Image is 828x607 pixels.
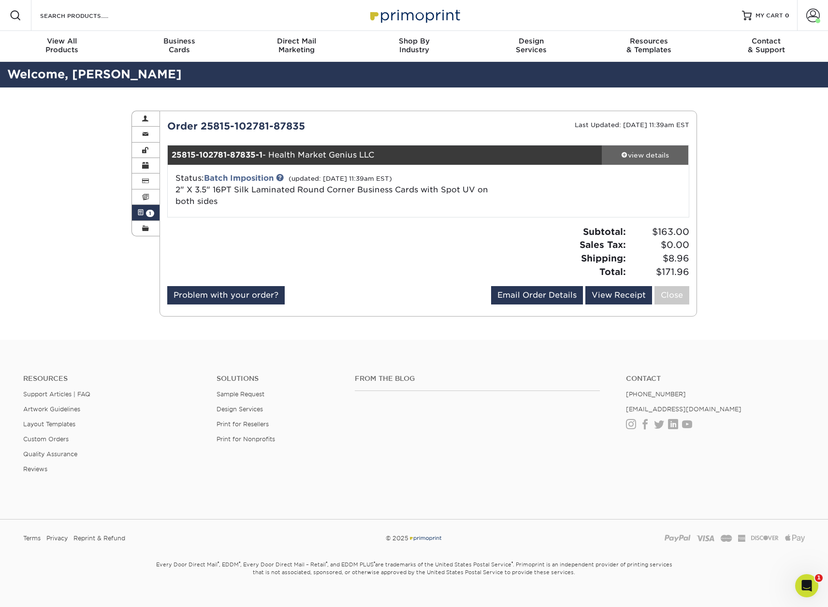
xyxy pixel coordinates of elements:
span: MY CART [755,12,783,20]
div: Industry [355,37,473,54]
div: Marketing [238,37,355,54]
span: 1 [146,210,154,217]
span: Contact [708,37,825,45]
span: Shop By [355,37,473,45]
a: Terms [23,531,41,546]
strong: Total: [599,266,626,277]
span: Resources [590,37,708,45]
h4: Resources [23,375,202,383]
span: View All [3,37,121,45]
iframe: Google Customer Reviews [2,578,82,604]
input: SEARCH PRODUCTS..... [39,10,133,21]
a: Direct MailMarketing [238,31,355,62]
a: View Receipt [585,286,652,304]
a: Resources& Templates [590,31,708,62]
div: Order 25815-102781-87835 [160,119,428,133]
iframe: Intercom live chat [795,574,818,597]
img: Primoprint [408,535,442,542]
div: Status: [168,173,515,207]
div: Products [3,37,121,54]
div: © 2025 [281,531,547,546]
a: Contact [626,375,805,383]
a: Contact& Support [708,31,825,62]
small: Last Updated: [DATE] 11:39am EST [575,121,689,129]
a: Layout Templates [23,420,75,428]
a: view details [602,145,689,165]
a: Quality Assurance [23,450,77,458]
a: Reviews [23,465,47,473]
a: Batch Imposition [204,173,274,183]
a: Design Services [217,405,263,413]
span: $0.00 [629,238,689,252]
div: & Templates [590,37,708,54]
span: 0 [785,12,789,19]
small: Every Door Direct Mail , EDDM , Every Door Direct Mail – Retail , and EDDM PLUS are trademarks of... [131,557,697,600]
div: view details [602,150,689,160]
span: $163.00 [629,225,689,239]
a: View AllProducts [3,31,121,62]
sup: ® [326,561,327,565]
span: $171.96 [629,265,689,279]
span: Direct Mail [238,37,355,45]
div: Cards [120,37,238,54]
sup: ® [218,561,219,565]
a: Close [654,286,689,304]
a: 1 [132,205,160,220]
a: 2" X 3.5" 16PT Silk Laminated Round Corner Business Cards with Spot UV on both sides [175,185,488,206]
div: & Support [708,37,825,54]
a: [PHONE_NUMBER] [626,390,686,398]
a: Problem with your order? [167,286,285,304]
a: Shop ByIndustry [355,31,473,62]
a: Custom Orders [23,435,69,443]
a: BusinessCards [120,31,238,62]
h4: From the Blog [355,375,599,383]
a: Support Articles | FAQ [23,390,90,398]
strong: Sales Tax: [580,239,626,250]
sup: ® [239,561,240,565]
sup: ® [374,561,375,565]
sup: ® [511,561,513,565]
a: Print for Resellers [217,420,269,428]
a: Artwork Guidelines [23,405,80,413]
span: Design [473,37,590,45]
h4: Solutions [217,375,340,383]
a: Sample Request [217,390,264,398]
a: DesignServices [473,31,590,62]
strong: Subtotal: [583,226,626,237]
a: [EMAIL_ADDRESS][DOMAIN_NAME] [626,405,741,413]
small: (updated: [DATE] 11:39am EST) [289,175,392,182]
span: $8.96 [629,252,689,265]
a: Reprint & Refund [73,531,125,546]
div: - Health Market Genius LLC [168,145,602,165]
img: Primoprint [366,5,463,26]
span: 1 [815,574,823,582]
strong: 25815-102781-87835-1 [172,150,262,159]
a: Print for Nonprofits [217,435,275,443]
div: Services [473,37,590,54]
a: Email Order Details [491,286,583,304]
span: Business [120,37,238,45]
strong: Shipping: [581,253,626,263]
a: Privacy [46,531,68,546]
